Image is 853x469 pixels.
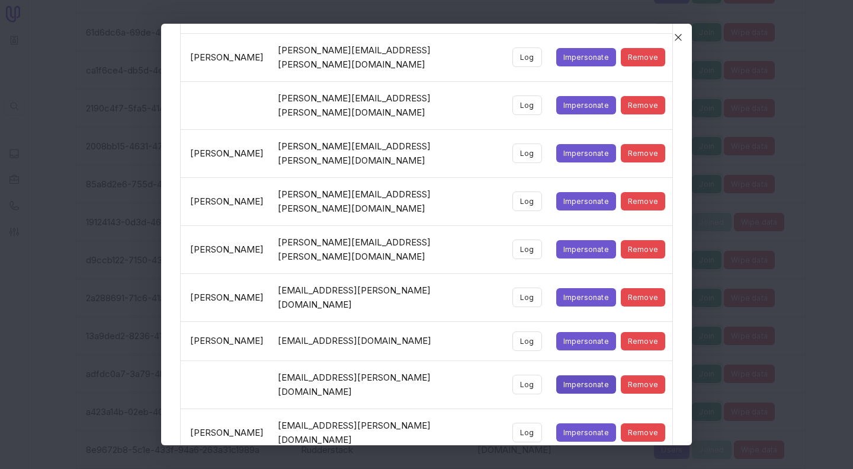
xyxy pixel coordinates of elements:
[669,28,687,46] button: Close
[621,48,665,66] button: Remove
[556,240,616,259] button: Impersonate
[556,332,616,350] button: Impersonate
[556,48,616,66] button: Impersonate
[512,143,542,163] button: Log
[556,288,616,307] button: Impersonate
[181,225,271,273] td: [PERSON_NAME]
[621,423,665,442] button: Remove
[271,81,505,129] td: [PERSON_NAME][EMAIL_ADDRESS][PERSON_NAME][DOMAIN_NAME]
[271,273,505,321] td: [EMAIL_ADDRESS][PERSON_NAME][DOMAIN_NAME]
[556,96,616,114] button: Impersonate
[271,360,505,409] td: [EMAIL_ADDRESS][PERSON_NAME][DOMAIN_NAME]
[181,129,271,177] td: [PERSON_NAME]
[271,177,505,225] td: [PERSON_NAME][EMAIL_ADDRESS][PERSON_NAME][DOMAIN_NAME]
[621,96,665,114] button: Remove
[181,409,271,457] td: [PERSON_NAME]
[621,192,665,210] button: Remove
[181,177,271,225] td: [PERSON_NAME]
[556,375,616,394] button: Impersonate
[512,375,542,394] button: Log
[271,225,505,273] td: [PERSON_NAME][EMAIL_ADDRESS][PERSON_NAME][DOMAIN_NAME]
[271,321,505,360] td: [EMAIL_ADDRESS][DOMAIN_NAME]
[556,144,616,162] button: Impersonate
[621,332,665,350] button: Remove
[556,423,616,442] button: Impersonate
[181,273,271,321] td: [PERSON_NAME]
[512,423,542,442] button: Log
[556,192,616,210] button: Impersonate
[271,129,505,177] td: [PERSON_NAME][EMAIL_ADDRESS][PERSON_NAME][DOMAIN_NAME]
[271,33,505,81] td: [PERSON_NAME][EMAIL_ADDRESS][PERSON_NAME][DOMAIN_NAME]
[512,240,542,259] button: Log
[621,288,665,307] button: Remove
[181,321,271,360] td: [PERSON_NAME]
[271,409,505,457] td: [EMAIL_ADDRESS][PERSON_NAME][DOMAIN_NAME]
[512,192,542,211] button: Log
[512,95,542,115] button: Log
[512,331,542,351] button: Log
[621,144,665,162] button: Remove
[621,240,665,259] button: Remove
[621,375,665,394] button: Remove
[512,288,542,307] button: Log
[512,47,542,67] button: Log
[181,33,271,81] td: [PERSON_NAME]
